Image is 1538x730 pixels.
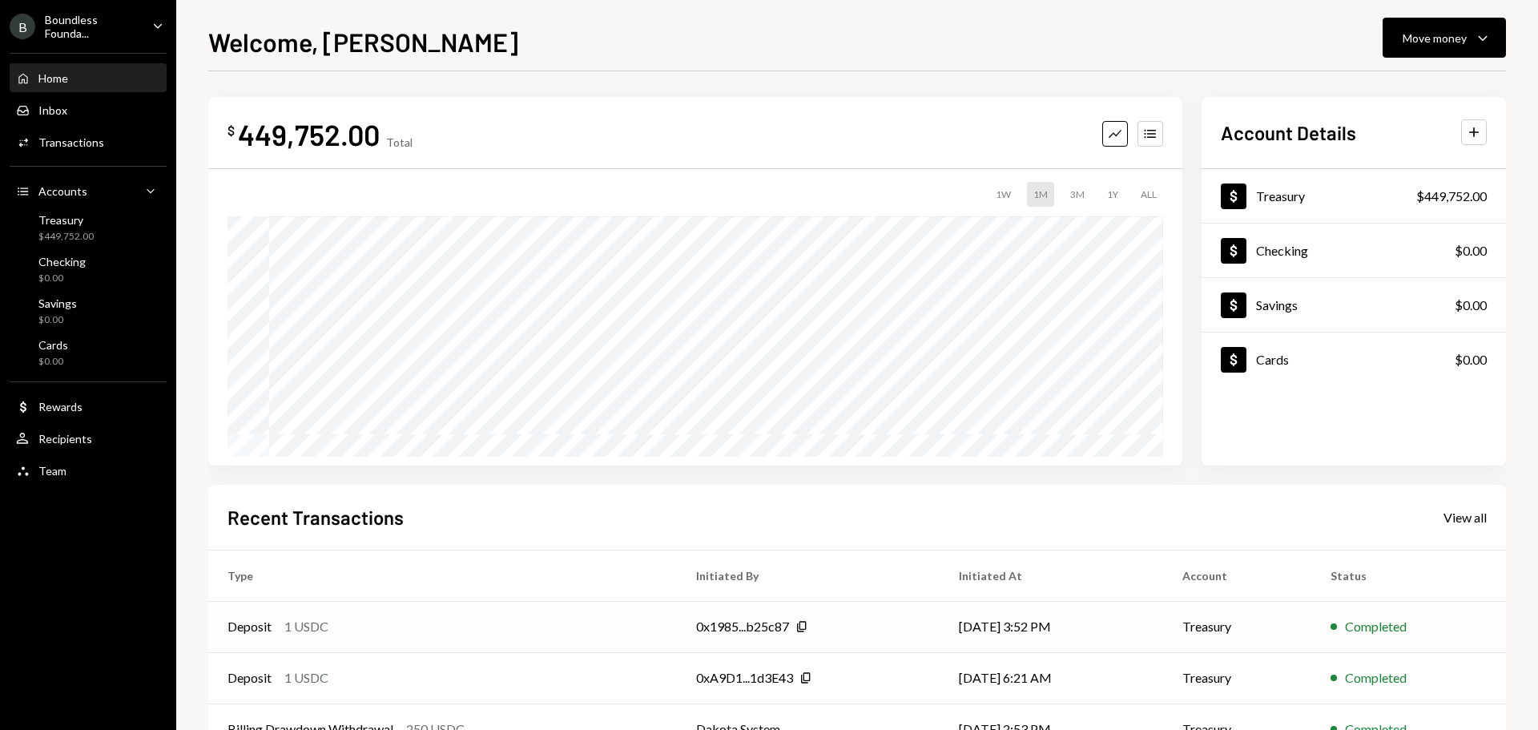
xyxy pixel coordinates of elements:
[1455,350,1487,369] div: $0.00
[10,392,167,421] a: Rewards
[10,95,167,124] a: Inbox
[10,250,167,288] a: Checking$0.00
[38,355,68,369] div: $0.00
[940,601,1163,652] td: [DATE] 3:52 PM
[38,272,86,285] div: $0.00
[38,135,104,149] div: Transactions
[227,123,235,139] div: $
[1455,296,1487,315] div: $0.00
[1383,18,1506,58] button: Move money
[38,213,94,227] div: Treasury
[208,26,518,58] h1: Welcome, [PERSON_NAME]
[1163,601,1311,652] td: Treasury
[1256,297,1298,313] div: Savings
[38,255,86,268] div: Checking
[238,116,380,152] div: 449,752.00
[1202,169,1506,223] a: Treasury$449,752.00
[38,313,77,327] div: $0.00
[989,182,1017,207] div: 1W
[38,338,68,352] div: Cards
[1163,550,1311,601] th: Account
[1345,617,1407,636] div: Completed
[1221,119,1356,146] h2: Account Details
[10,63,167,92] a: Home
[10,424,167,453] a: Recipients
[38,296,77,310] div: Savings
[1256,243,1308,258] div: Checking
[10,176,167,205] a: Accounts
[940,652,1163,704] td: [DATE] 6:21 AM
[1256,188,1305,204] div: Treasury
[284,668,328,688] div: 1 USDC
[10,14,35,39] div: B
[1202,333,1506,386] a: Cards$0.00
[38,400,83,413] div: Rewards
[1443,510,1487,526] div: View all
[1455,241,1487,260] div: $0.00
[1064,182,1091,207] div: 3M
[284,617,328,636] div: 1 USDC
[38,103,67,117] div: Inbox
[1416,187,1487,206] div: $449,752.00
[45,13,139,40] div: Boundless Founda...
[227,668,272,688] div: Deposit
[1256,352,1289,367] div: Cards
[696,617,789,636] div: 0x1985...b25c87
[940,550,1163,601] th: Initiated At
[1202,224,1506,277] a: Checking$0.00
[677,550,940,601] th: Initiated By
[1403,30,1467,46] div: Move money
[1311,550,1506,601] th: Status
[10,333,167,372] a: Cards$0.00
[1345,668,1407,688] div: Completed
[1443,508,1487,526] a: View all
[227,617,272,636] div: Deposit
[10,208,167,247] a: Treasury$449,752.00
[1202,278,1506,332] a: Savings$0.00
[1027,182,1054,207] div: 1M
[38,184,87,198] div: Accounts
[38,230,94,244] div: $449,752.00
[10,456,167,485] a: Team
[696,668,793,688] div: 0xA9D1...1d3E43
[38,71,68,85] div: Home
[208,550,677,601] th: Type
[10,127,167,156] a: Transactions
[1101,182,1125,207] div: 1Y
[227,504,404,530] h2: Recent Transactions
[386,135,413,149] div: Total
[1163,652,1311,704] td: Treasury
[1134,182,1163,207] div: ALL
[10,292,167,330] a: Savings$0.00
[38,464,66,478] div: Team
[38,432,92,446] div: Recipients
